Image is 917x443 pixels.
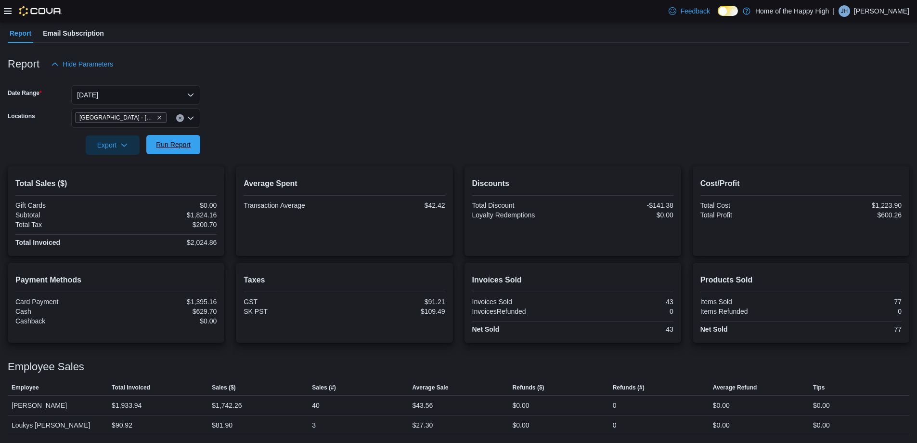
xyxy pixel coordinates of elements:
[10,24,31,43] span: Report
[79,113,155,122] span: [GEOGRAPHIC_DATA] - [GEOGRAPHIC_DATA] - Fire & Flower
[472,178,673,189] h2: Discounts
[118,221,217,228] div: $200.70
[613,400,617,411] div: 0
[71,85,200,105] button: [DATE]
[813,400,830,411] div: $0.00
[472,325,500,333] strong: Net Sold
[803,308,902,315] div: 0
[613,419,617,431] div: 0
[575,308,673,315] div: 0
[118,298,217,306] div: $1,395.16
[412,400,433,411] div: $43.56
[15,239,60,246] strong: Total Invoiced
[665,1,713,21] a: Feedback
[513,400,530,411] div: $0.00
[680,6,710,16] span: Feedback
[91,135,134,155] span: Export
[854,5,909,17] p: [PERSON_NAME]
[112,384,150,391] span: Total Invoiced
[8,416,108,435] div: Loukys [PERSON_NAME]
[118,211,217,219] div: $1,824.16
[312,419,316,431] div: 3
[212,400,242,411] div: $1,742.26
[472,308,571,315] div: InvoicesRefunded
[187,114,194,122] button: Open list of options
[8,58,39,70] h3: Report
[472,211,571,219] div: Loyalty Redemptions
[700,201,799,209] div: Total Cost
[156,115,162,121] button: Remove Battleford - Battleford Crossing - Fire & Flower from selection in this group
[700,274,902,286] h2: Products Sold
[412,384,448,391] span: Average Sale
[700,178,902,189] h2: Cost/Profit
[15,298,114,306] div: Card Payment
[86,135,140,155] button: Export
[713,419,730,431] div: $0.00
[312,400,320,411] div: 40
[346,308,445,315] div: $109.49
[244,308,342,315] div: SK PST
[412,419,433,431] div: $27.30
[700,298,799,306] div: Items Sold
[700,211,799,219] div: Total Profit
[575,298,673,306] div: 43
[15,308,114,315] div: Cash
[513,384,544,391] span: Refunds ($)
[112,400,142,411] div: $1,933.94
[75,112,167,123] span: Battleford - Battleford Crossing - Fire & Flower
[803,201,902,209] div: $1,223.90
[575,201,673,209] div: -$141.38
[15,178,217,189] h2: Total Sales ($)
[19,6,62,16] img: Cova
[8,89,42,97] label: Date Range
[813,384,825,391] span: Tips
[15,317,114,325] div: Cashback
[8,361,84,373] h3: Employee Sales
[839,5,850,17] div: Joshua Hunt
[472,274,673,286] h2: Invoices Sold
[212,384,235,391] span: Sales ($)
[118,317,217,325] div: $0.00
[472,201,571,209] div: Total Discount
[244,178,445,189] h2: Average Spent
[575,325,673,333] div: 43
[118,308,217,315] div: $629.70
[841,5,848,17] span: JH
[43,24,104,43] span: Email Subscription
[346,201,445,209] div: $42.42
[803,298,902,306] div: 77
[244,298,342,306] div: GST
[803,211,902,219] div: $600.26
[833,5,835,17] p: |
[212,419,232,431] div: $81.90
[15,211,114,219] div: Subtotal
[312,384,336,391] span: Sales (#)
[156,140,191,149] span: Run Report
[803,325,902,333] div: 77
[12,384,39,391] span: Employee
[346,298,445,306] div: $91.21
[15,201,114,209] div: Gift Cards
[755,5,829,17] p: Home of the Happy High
[713,384,757,391] span: Average Refund
[118,201,217,209] div: $0.00
[700,325,728,333] strong: Net Sold
[813,419,830,431] div: $0.00
[700,308,799,315] div: Items Refunded
[718,6,738,16] input: Dark Mode
[472,298,571,306] div: Invoices Sold
[15,274,217,286] h2: Payment Methods
[575,211,673,219] div: $0.00
[8,396,108,415] div: [PERSON_NAME]
[8,112,35,120] label: Locations
[112,419,132,431] div: $90.92
[63,59,113,69] span: Hide Parameters
[513,419,530,431] div: $0.00
[118,239,217,246] div: $2,024.86
[15,221,114,228] div: Total Tax
[176,114,184,122] button: Clear input
[713,400,730,411] div: $0.00
[613,384,645,391] span: Refunds (#)
[47,54,117,74] button: Hide Parameters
